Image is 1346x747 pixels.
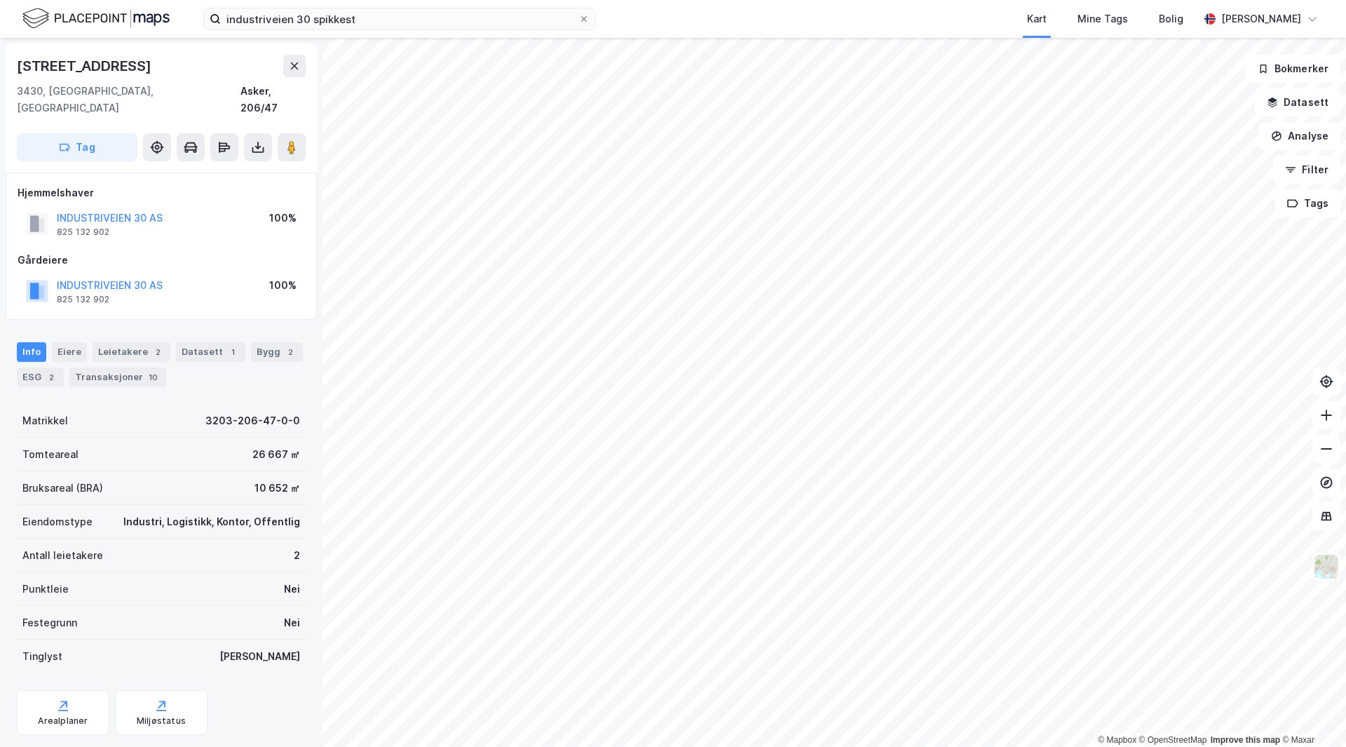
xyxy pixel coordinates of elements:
div: Tinglyst [22,648,62,665]
div: Bruksareal (BRA) [22,480,103,497]
div: 26 667 ㎡ [252,446,300,463]
div: Asker, 206/47 [240,83,306,116]
div: 2 [283,345,297,359]
div: 100% [269,277,297,294]
div: Eiere [52,342,87,362]
div: Hjemmelshaver [18,184,305,201]
div: Festegrunn [22,614,77,631]
div: Eiendomstype [22,513,93,530]
a: Improve this map [1211,735,1280,745]
button: Bokmerker [1246,55,1340,83]
div: Bygg [251,342,303,362]
img: logo.f888ab2527a4732fd821a326f86c7f29.svg [22,6,170,31]
div: 825 132 902 [57,227,109,238]
img: Z [1313,553,1340,580]
div: Punktleie [22,581,69,598]
div: Matrikkel [22,412,68,429]
button: Tag [17,133,137,161]
div: [PERSON_NAME] [1221,11,1301,27]
div: Nei [284,614,300,631]
div: 2 [44,370,58,384]
div: 1 [226,345,240,359]
div: 10 652 ㎡ [254,480,300,497]
button: Tags [1275,189,1340,217]
iframe: Chat Widget [1276,680,1346,747]
a: Mapbox [1098,735,1136,745]
div: Tomteareal [22,446,79,463]
div: Kontrollprogram for chat [1276,680,1346,747]
div: Gårdeiere [18,252,305,269]
div: Info [17,342,46,362]
div: [STREET_ADDRESS] [17,55,154,77]
div: [PERSON_NAME] [219,648,300,665]
div: Antall leietakere [22,547,103,564]
div: Leietakere [93,342,170,362]
div: 2 [151,345,165,359]
div: 2 [294,547,300,564]
div: 3430, [GEOGRAPHIC_DATA], [GEOGRAPHIC_DATA] [17,83,240,116]
div: 10 [146,370,161,384]
button: Analyse [1259,122,1340,150]
div: Mine Tags [1078,11,1128,27]
div: 825 132 902 [57,294,109,305]
button: Filter [1273,156,1340,184]
div: Nei [284,581,300,598]
div: ESG [17,368,64,387]
div: Industri, Logistikk, Kontor, Offentlig [123,513,300,530]
div: Kart [1027,11,1047,27]
div: Bolig [1159,11,1183,27]
div: Transaksjoner [69,368,166,387]
div: Arealplaner [38,715,88,727]
div: 3203-206-47-0-0 [205,412,300,429]
button: Datasett [1255,88,1340,116]
div: 100% [269,210,297,227]
input: Søk på adresse, matrikkel, gårdeiere, leietakere eller personer [221,8,578,29]
div: Datasett [176,342,245,362]
div: Miljøstatus [137,715,186,727]
a: OpenStreetMap [1139,735,1207,745]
